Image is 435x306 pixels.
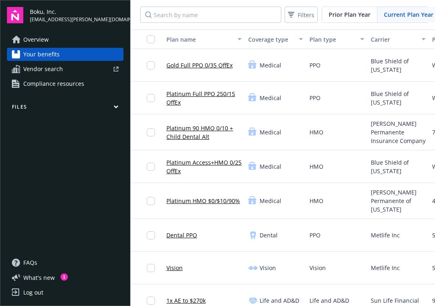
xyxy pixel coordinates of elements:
div: Plan type [309,35,355,44]
div: 1 [61,273,68,281]
input: Toggle Row Selected [147,61,155,69]
span: Metlife Inc [371,264,400,272]
span: What ' s new [23,273,55,282]
a: Platinum HMO $0/$10/90% [166,197,240,205]
button: Filters [285,7,318,23]
input: Toggle Row Selected [147,128,155,136]
button: What's new1 [7,273,68,282]
input: Toggle Row Selected [147,297,155,305]
div: Plan name [166,35,233,44]
span: Medical [260,61,281,69]
span: HMO [309,128,323,136]
a: 1x AE to $270k [166,296,206,305]
a: Your benefits [7,48,123,61]
a: Gold Full PPO 0/35 OffEx [166,61,233,69]
a: Platinum 90 HMO 0/10 + Child Dental Alt [166,124,242,141]
a: Platinum Full PPO 250/15 OffEx [166,89,242,107]
span: Medical [260,162,281,171]
span: Filters [286,9,316,21]
button: Files [7,103,123,114]
span: Life and AD&D [309,296,349,305]
button: Coverage type [245,29,306,49]
a: Vendor search [7,63,123,76]
input: Toggle Row Selected [147,197,155,205]
input: Search by name [140,7,281,23]
span: Life and AD&D [260,296,299,305]
span: Current Plan Year [384,10,433,19]
span: Boku, Inc. [30,7,123,16]
span: HMO [309,162,323,171]
input: Toggle Row Selected [147,231,155,239]
input: Toggle Row Selected [147,264,155,272]
input: Toggle Row Selected [147,94,155,102]
button: Plan type [306,29,368,49]
span: Blue Shield of [US_STATE] [371,57,426,74]
button: Carrier [368,29,429,49]
button: Plan name [163,29,245,49]
span: PPO [309,61,321,69]
span: FAQs [23,256,37,269]
a: FAQs [7,256,123,269]
span: Vendor search [23,63,63,76]
div: Carrier [371,35,417,44]
span: Filters [298,11,314,19]
span: PPO [309,94,321,102]
span: [PERSON_NAME] Permanente Insurance Company [371,119,426,145]
button: Boku, Inc.[EMAIL_ADDRESS][PERSON_NAME][DOMAIN_NAME] [30,7,123,23]
span: Medical [260,197,281,205]
span: Your benefits [23,48,60,61]
a: Dental PPO [166,231,197,239]
span: Compliance resources [23,77,84,90]
input: Select all [147,35,155,43]
div: Log out [23,286,43,299]
span: Dental [260,231,278,239]
a: Compliance resources [7,77,123,90]
span: Sun Life Financial [371,296,419,305]
img: navigator-logo.svg [7,7,23,23]
span: PPO [309,231,321,239]
span: Vision [260,264,276,272]
span: HMO [309,197,323,205]
input: Toggle Row Selected [147,163,155,171]
span: [EMAIL_ADDRESS][PERSON_NAME][DOMAIN_NAME] [30,16,123,23]
span: Medical [260,128,281,136]
span: Prior Plan Year [329,10,370,19]
a: Overview [7,33,123,46]
div: Coverage type [248,35,294,44]
a: Vision [166,264,183,272]
span: Medical [260,94,281,102]
span: Blue Shield of [US_STATE] [371,89,426,107]
span: Metlife Inc [371,231,400,239]
span: [PERSON_NAME] Permanente of [US_STATE] [371,188,426,214]
span: Vision [309,264,326,272]
a: Platinum Access+HMO 0/25 OffEx [166,158,242,175]
span: Blue Shield of [US_STATE] [371,158,426,175]
span: Overview [23,33,49,46]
